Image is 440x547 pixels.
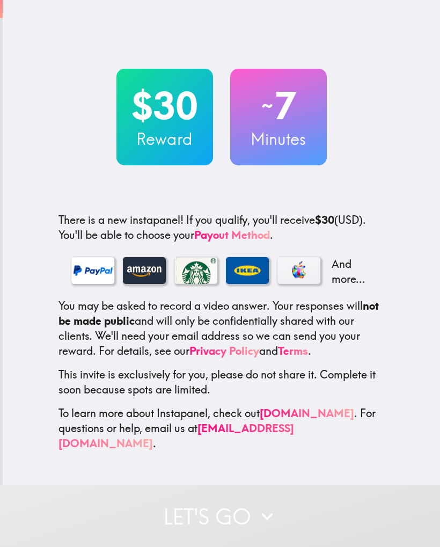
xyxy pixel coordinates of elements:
[58,299,379,327] b: not be made public
[329,257,372,287] p: And more...
[58,406,385,451] p: To learn more about Instapanel, check out . For questions or help, email us at .
[315,213,334,227] b: $30
[58,213,184,227] span: There is a new instapanel!
[230,84,327,128] h2: 7
[58,213,385,243] p: If you qualify, you'll receive (USD) . You'll be able to choose your .
[58,421,294,450] a: [EMAIL_ADDRESS][DOMAIN_NAME]
[260,90,275,122] span: ~
[194,228,270,242] a: Payout Method
[230,128,327,150] h3: Minutes
[189,344,259,358] a: Privacy Policy
[278,344,308,358] a: Terms
[116,84,213,128] h2: $30
[58,367,385,397] p: This invite is exclusively for you, please do not share it. Complete it soon because spots are li...
[260,406,354,420] a: [DOMAIN_NAME]
[116,128,213,150] h3: Reward
[58,298,385,359] p: You may be asked to record a video answer. Your responses will and will only be confidentially sh...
